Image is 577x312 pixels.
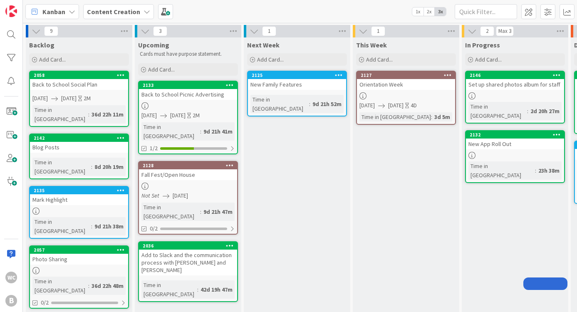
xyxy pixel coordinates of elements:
div: 2d 20h 27m [528,106,562,116]
span: : [91,222,92,231]
div: Time in [GEOGRAPHIC_DATA] [141,122,200,141]
div: New App Roll Out [466,139,564,149]
div: 2132New App Roll Out [466,131,564,149]
div: Back to School Social Plan [30,79,128,90]
div: 2135 [30,187,128,194]
div: Time in [GEOGRAPHIC_DATA] [141,280,197,299]
div: Time in [GEOGRAPHIC_DATA] [32,217,91,235]
span: Add Card... [39,56,66,63]
a: 2128Fall Fest/Open HouseNot Set[DATE]Time in [GEOGRAPHIC_DATA]:9d 21h 47m0/2 [138,161,238,235]
i: Not Set [141,192,159,199]
div: 2M [84,94,91,103]
a: 2036Add to Slack and the communication process with [PERSON_NAME] and [PERSON_NAME]Time in [GEOGR... [138,241,238,302]
div: 2127Orientation Week [357,72,455,90]
div: Blog Posts [30,142,128,153]
div: Set up shared photos album for staff [466,79,564,90]
div: 2127 [361,72,455,78]
div: 23h 38m [536,166,562,175]
div: 2133 [143,82,237,88]
a: 2146Set up shared photos album for staffTime in [GEOGRAPHIC_DATA]:2d 20h 27m [465,71,565,124]
div: 2146 [466,72,564,79]
div: 2057Photo Sharing [30,246,128,265]
div: 2M [193,111,200,120]
span: 2 [480,26,494,36]
span: 1 [371,26,385,36]
a: 2135Mark HighlightTime in [GEOGRAPHIC_DATA]:9d 21h 38m [29,186,129,239]
input: Quick Filter... [455,4,517,19]
div: Orientation Week [357,79,455,90]
div: Back to School Picnic Advertising [139,89,237,100]
span: Add Card... [257,56,284,63]
div: 2057 [30,246,128,254]
span: Kanban [42,7,65,17]
p: Cards must have purpose statement. [140,51,236,57]
div: 2142 [30,134,128,142]
a: 2142Blog PostsTime in [GEOGRAPHIC_DATA]:8d 20h 19m [29,134,129,179]
div: Add to Slack and the communication process with [PERSON_NAME] and [PERSON_NAME] [139,250,237,275]
span: 1x [412,7,423,16]
div: 2142Blog Posts [30,134,128,153]
span: Add Card... [366,56,393,63]
span: 0/2 [150,224,158,233]
div: Time in [GEOGRAPHIC_DATA] [32,158,91,176]
span: 0/2 [41,298,49,307]
div: 2125 [252,72,346,78]
div: 2058 [34,72,128,78]
a: 2057Photo SharingTime in [GEOGRAPHIC_DATA]:36d 22h 48m0/2 [29,245,129,309]
div: Max 3 [498,29,511,33]
a: 2127Orientation Week[DATE][DATE]4DTime in [GEOGRAPHIC_DATA]:3d 5m [356,71,456,125]
div: 2036 [143,243,237,249]
a: 2132New App Roll OutTime in [GEOGRAPHIC_DATA]:23h 38m [465,130,565,183]
span: : [200,127,201,136]
span: 1 [262,26,276,36]
div: 2128 [139,162,237,169]
div: 2135 [34,188,128,193]
div: 2135Mark Highlight [30,187,128,205]
span: Next Week [247,41,280,49]
span: 3x [435,7,446,16]
div: Time in [GEOGRAPHIC_DATA] [468,102,527,120]
div: 9d 21h 52m [310,99,344,109]
div: 2125New Family Features [248,72,346,90]
div: Time in [GEOGRAPHIC_DATA] [468,161,535,180]
span: : [91,162,92,171]
div: 2125 [248,72,346,79]
div: Time in [GEOGRAPHIC_DATA] [141,203,200,221]
span: : [527,106,528,116]
div: Time in [GEOGRAPHIC_DATA] [359,112,431,121]
a: 2125New Family FeaturesTime in [GEOGRAPHIC_DATA]:9d 21h 52m [247,71,347,116]
div: 2132 [470,132,564,138]
span: This Week [356,41,387,49]
div: 36d 22h 48m [89,281,126,290]
div: 2133Back to School Picnic Advertising [139,82,237,100]
span: Add Card... [148,66,175,73]
div: 9d 21h 47m [201,207,235,216]
div: 2036Add to Slack and the communication process with [PERSON_NAME] and [PERSON_NAME] [139,242,237,275]
span: : [535,166,536,175]
div: 2142 [34,135,128,141]
div: 2057 [34,247,128,253]
div: New Family Features [248,79,346,90]
span: 9 [44,26,58,36]
div: 4D [411,101,417,110]
div: 2128 [143,163,237,168]
div: 2146 [470,72,564,78]
div: 2133 [139,82,237,89]
div: 2127 [357,72,455,79]
div: Mark Highlight [30,194,128,205]
span: [DATE] [388,101,404,110]
div: Time in [GEOGRAPHIC_DATA] [250,95,309,113]
span: : [88,110,89,119]
b: Content Creation [87,7,140,16]
a: 2058Back to School Social Plan[DATE][DATE]2MTime in [GEOGRAPHIC_DATA]:36d 22h 11m [29,71,129,127]
div: Fall Fest/Open House [139,169,237,180]
div: 36d 22h 11m [89,110,126,119]
div: 2058Back to School Social Plan [30,72,128,90]
span: In Progress [465,41,500,49]
div: Time in [GEOGRAPHIC_DATA] [32,277,88,295]
div: 8d 20h 19m [92,162,126,171]
span: 2x [423,7,435,16]
span: : [431,112,432,121]
div: 9d 21h 41m [201,127,235,136]
span: : [197,285,198,294]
